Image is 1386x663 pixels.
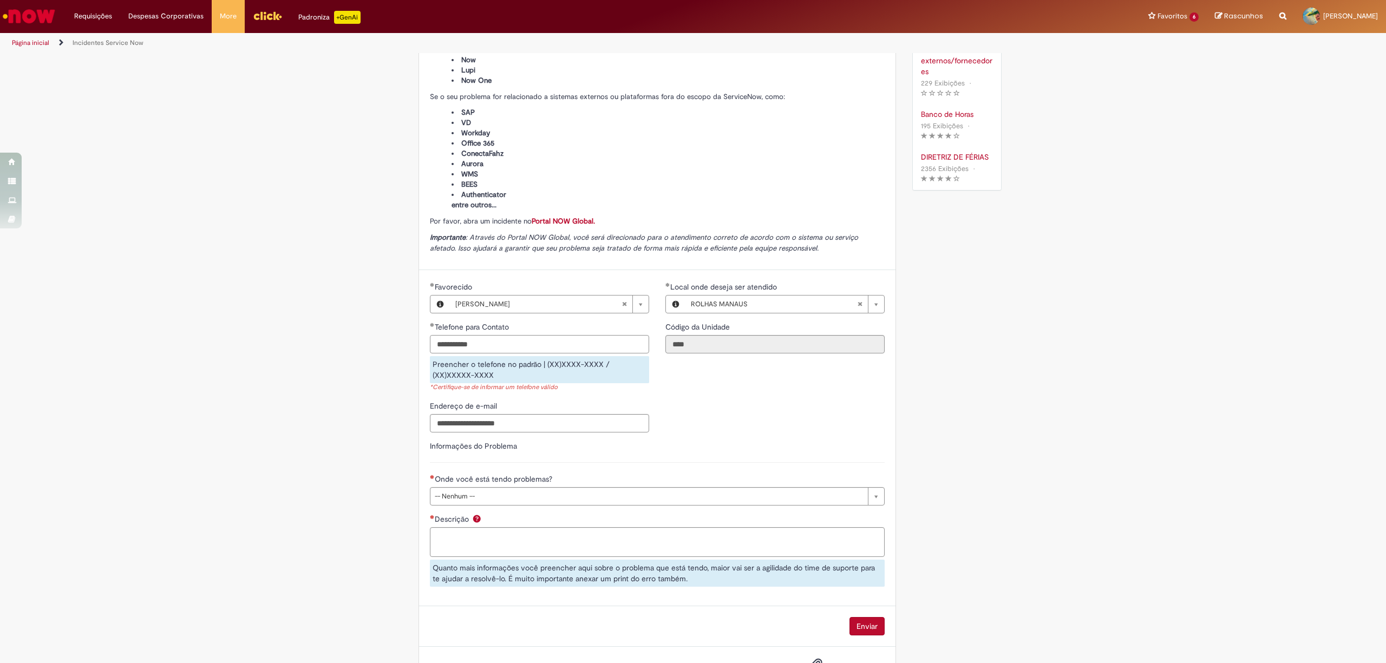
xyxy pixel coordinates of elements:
[128,11,204,22] span: Despesas Corporativas
[435,514,471,524] span: Descrição
[921,152,993,162] a: DIRETRIZ DE FÉRIAS
[921,164,969,173] span: 2356 Exibições
[461,55,476,64] span: Now
[12,38,49,47] a: Página inicial
[430,356,649,383] div: Preencher o telefone no padrão | (XX)XXXX-XXXX / (XX)XXXXX-XXXX
[665,321,732,332] label: Somente leitura - Código da Unidade
[435,474,554,484] span: Onde você está tendo problemas?
[334,11,361,24] p: +GenAi
[452,200,496,209] span: entre outros...
[461,108,475,117] span: SAP
[1189,12,1199,22] span: 6
[1158,11,1187,22] span: Favoritos
[430,441,517,451] label: Informações do Problema
[461,128,490,137] span: Workday
[461,45,478,54] span: Click
[430,233,858,253] span: : Através do Portal NOW Global, você será direcionado para o atendimento correto de acordo com o ...
[430,560,885,587] div: Quanto mais informações você preencher aqui sobre o problema que está tendo, maior vai ser a agil...
[665,283,670,287] span: Obrigatório Preenchido
[670,282,779,292] span: Necessários - Local onde deseja ser atendido
[435,282,474,292] span: Favorecido, Sabrina Rodrigues Da Costa
[74,11,112,22] span: Requisições
[73,38,143,47] a: Incidentes Service Now
[967,76,973,90] span: •
[461,169,478,179] span: WMS
[461,139,494,148] span: Office 365
[430,414,649,432] input: Endereço de e-mail
[691,296,857,313] span: ROLHAS MANAUS
[430,515,435,519] span: Necessários
[849,617,885,635] button: Enviar
[685,296,884,313] a: ROLHAS MANAUSLimpar campo Local onde deseja ser atendido
[461,159,483,168] span: Aurora
[461,76,492,85] span: Now One
[435,488,862,505] span: -- Nenhum --
[8,33,916,53] ul: Trilhas de página
[965,119,972,133] span: •
[921,109,993,120] a: Banco de Horas
[430,383,649,392] div: *Certifique-se de informar um telefone válido
[1323,11,1378,21] span: [PERSON_NAME]
[921,121,963,130] span: 195 Exibições
[921,78,965,88] span: 229 Exibições
[430,527,885,557] textarea: Descrição
[461,65,475,75] span: Lupi
[461,190,506,199] span: Authenticator
[435,322,511,332] span: Telefone para Contato
[1224,11,1263,21] span: Rascunhos
[616,296,632,313] abbr: Limpar campo Favorecido
[430,92,785,101] span: Se o seu problema for relacionado a sistemas externos ou plataformas fora do escopo da ServiceNow...
[532,216,595,226] a: Portal NOW Global.
[455,296,622,313] span: [PERSON_NAME]
[461,180,478,189] span: BEES
[971,161,977,176] span: •
[220,11,237,22] span: More
[430,296,450,313] button: Favorecido, Visualizar este registro Sabrina Rodrigues Da Costa
[430,401,499,411] span: Endereço de e-mail
[430,335,649,353] input: Telefone para Contato
[1,5,57,27] img: ServiceNow
[461,118,471,127] span: VD
[852,296,868,313] abbr: Limpar campo Local onde deseja ser atendido
[298,11,361,24] div: Padroniza
[450,296,649,313] a: [PERSON_NAME]Limpar campo Favorecido
[430,233,466,242] strong: Importante
[430,216,595,226] span: Por favor, abra um incidente no
[665,322,732,332] span: Somente leitura - Código da Unidade
[1215,11,1263,22] a: Rascunhos
[470,514,483,523] span: Ajuda para Descrição
[461,149,504,158] span: ConectaFahz
[430,323,435,327] span: Obrigatório Preenchido
[666,296,685,313] button: Local onde deseja ser atendido, Visualizar este registro ROLHAS MANAUS
[253,8,282,24] img: click_logo_yellow_360x200.png
[665,335,885,353] input: Código da Unidade
[430,475,435,479] span: Necessários
[430,283,435,287] span: Obrigatório Preenchido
